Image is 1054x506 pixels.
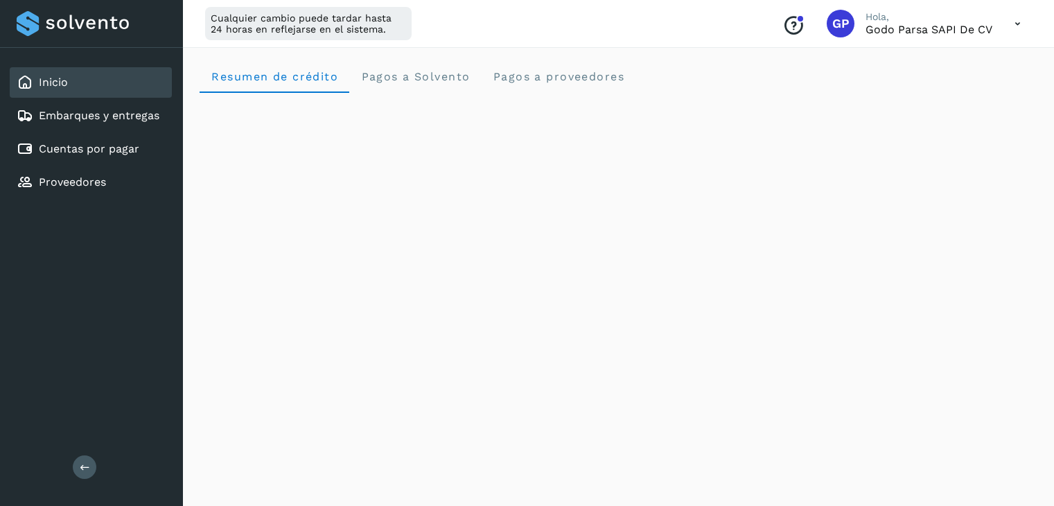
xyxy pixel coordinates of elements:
[39,142,139,155] a: Cuentas por pagar
[10,67,172,98] div: Inicio
[39,109,159,122] a: Embarques y entregas
[39,175,106,189] a: Proveedores
[211,70,338,83] span: Resumen de crédito
[10,134,172,164] div: Cuentas por pagar
[205,7,412,40] div: Cualquier cambio puede tardar hasta 24 horas en reflejarse en el sistema.
[39,76,68,89] a: Inicio
[492,70,624,83] span: Pagos a proveedores
[10,167,172,198] div: Proveedores
[866,11,992,23] p: Hola,
[10,101,172,131] div: Embarques y entregas
[866,23,992,36] p: Godo Parsa SAPI de CV
[360,70,470,83] span: Pagos a Solvento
